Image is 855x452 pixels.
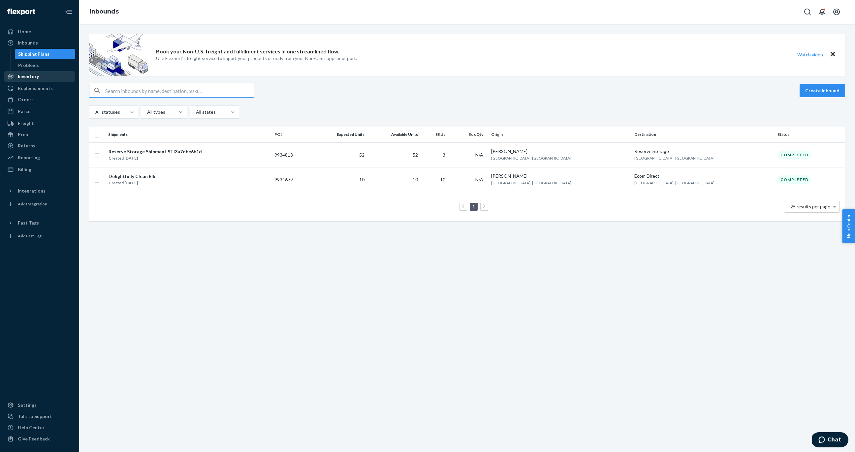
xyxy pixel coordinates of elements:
[15,49,76,59] a: Shipping Plans
[272,127,312,142] th: PO#
[62,5,75,18] button: Close Navigation
[475,152,483,158] span: N/A
[4,231,75,241] a: Add Fast Tag
[18,131,28,138] div: Prep
[4,118,75,129] a: Freight
[634,156,714,161] span: [GEOGRAPHIC_DATA], [GEOGRAPHIC_DATA]
[632,127,775,142] th: Destination
[15,60,76,71] a: Problems
[4,422,75,433] a: Help Center
[18,188,46,194] div: Integrations
[18,154,40,161] div: Reporting
[18,62,39,69] div: Problems
[109,173,155,180] div: Delightfully Clean Elk
[18,40,38,46] div: Inbounds
[491,148,629,155] div: [PERSON_NAME]
[4,186,75,196] button: Integrations
[272,167,312,192] td: 9934679
[18,220,39,226] div: Fast Tags
[109,180,155,186] div: Created [DATE]
[359,177,364,182] span: 10
[18,28,31,35] div: Home
[4,94,75,105] a: Orders
[812,432,848,449] iframe: Opens a widget where you can chat to one of our agents
[105,84,254,97] input: Search inbounds by name, destination, msku...
[634,148,772,155] div: Reserve Storage
[18,201,47,207] div: Add Integration
[830,5,843,18] button: Open account menu
[471,204,476,209] a: Page 1 is your current page
[4,152,75,163] a: Reporting
[491,180,571,185] span: [GEOGRAPHIC_DATA], [GEOGRAPHIC_DATA]
[18,73,39,80] div: Inventory
[146,109,147,115] input: All types
[18,108,32,115] div: Parcel
[4,164,75,175] a: Billing
[491,156,571,161] span: [GEOGRAPHIC_DATA], [GEOGRAPHIC_DATA]
[18,402,37,408] div: Settings
[18,166,31,173] div: Billing
[109,148,202,155] div: Reserve Storage Shipment STI3a7dbe6b1d
[4,26,75,37] a: Home
[475,177,483,182] span: N/A
[156,55,357,62] p: Use Flexport’s freight service to import your products directly from your Non-U.S. supplier or port.
[801,5,814,18] button: Open Search Box
[421,127,450,142] th: SKUs
[18,96,34,103] div: Orders
[4,218,75,228] button: Fast Tags
[195,109,196,115] input: All states
[18,51,49,57] div: Shipping Plans
[489,127,632,142] th: Origin
[18,142,35,149] div: Returns
[634,173,772,179] div: Ecom Direct
[4,411,75,422] button: Talk to Support
[815,5,829,18] button: Open notifications
[634,180,714,185] span: [GEOGRAPHIC_DATA], [GEOGRAPHIC_DATA]
[84,2,124,21] ol: breadcrumbs
[4,434,75,444] button: Give Feedback
[272,142,312,167] td: 9934813
[359,152,364,158] span: 52
[90,8,119,15] a: Inbounds
[4,400,75,410] a: Settings
[800,84,845,97] button: Create inbound
[777,175,811,184] div: Completed
[790,204,830,209] span: 25 results per page
[18,413,52,420] div: Talk to Support
[842,209,855,243] button: Help Center
[18,424,45,431] div: Help Center
[18,120,34,127] div: Freight
[793,50,827,59] button: Watch video
[18,436,50,442] div: Give Feedback
[109,155,202,162] div: Created [DATE]
[4,199,75,209] a: Add Integration
[4,71,75,82] a: Inventory
[4,129,75,140] a: Prep
[7,9,35,15] img: Flexport logo
[775,127,845,142] th: Status
[4,106,75,117] a: Parcel
[443,152,445,158] span: 3
[440,177,445,182] span: 10
[451,127,489,142] th: Box Qty
[491,173,629,179] div: [PERSON_NAME]
[829,50,837,59] button: Close
[4,38,75,48] a: Inbounds
[4,83,75,94] a: Replenishments
[413,152,418,158] span: 52
[18,85,53,92] div: Replenishments
[413,177,418,182] span: 10
[18,233,42,239] div: Add Fast Tag
[367,127,421,142] th: Available Units
[156,48,339,55] p: Book your Non-U.S. freight and fulfillment services in one streamlined flow.
[4,140,75,151] a: Returns
[312,127,367,142] th: Expected Units
[777,151,811,159] div: Completed
[106,127,272,142] th: Shipments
